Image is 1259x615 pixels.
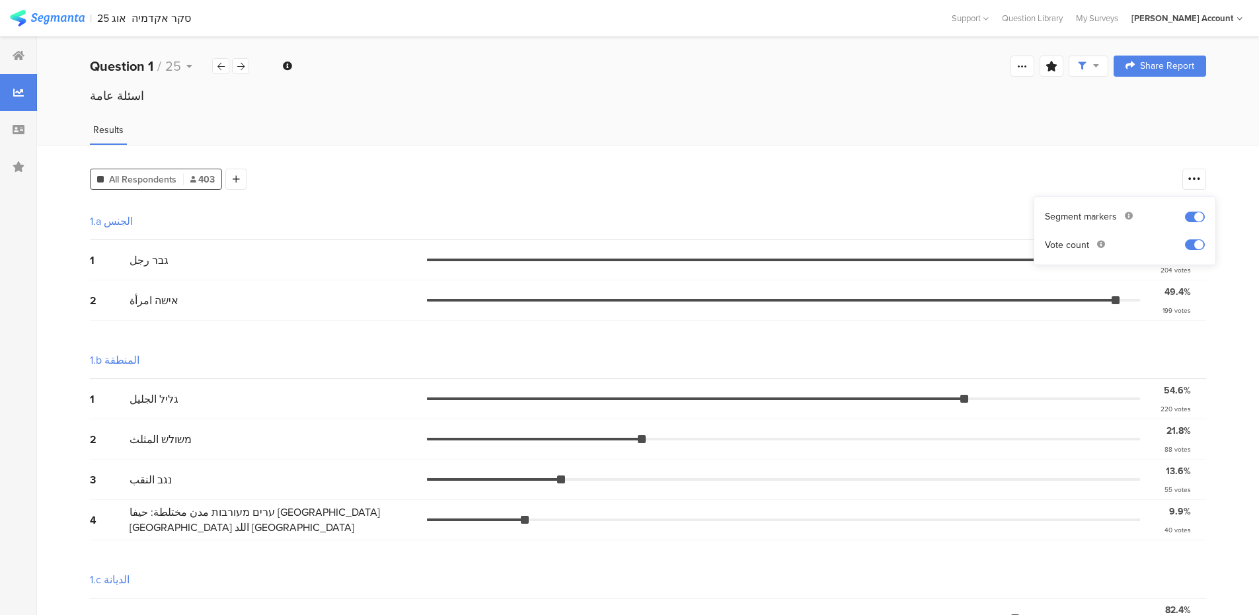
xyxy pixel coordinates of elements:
div: | [90,11,92,26]
b: Question 1 [90,56,153,76]
div: 21.8% [1166,424,1191,438]
div: 54.6% [1164,384,1191,397]
span: All Respondents [109,173,176,186]
div: 88 votes [1164,444,1191,454]
img: segmanta logo [10,10,85,26]
div: 13.6% [1166,464,1191,478]
span: גליל الجليل [130,391,178,407]
div: 1 [90,391,130,407]
div: Support [952,8,989,28]
span: Share Report [1140,61,1194,71]
a: Question Library [995,12,1069,24]
span: משולש المثلث [130,432,192,447]
span: 403 [190,173,215,186]
div: 199 votes [1163,306,1191,315]
span: גבר رجل [130,253,169,268]
div: 9.9% [1169,505,1191,518]
div: 1.a الجنس [90,214,133,229]
div: 2 [90,293,130,308]
div: 1.c الديانة [90,572,130,587]
div: 1.b المنطقة [90,352,139,368]
div: 204 votes [1161,265,1191,275]
div: 4 [90,512,130,528]
span: 25 [165,56,181,76]
div: اسئلة عامة [90,87,1206,104]
div: [PERSON_NAME] Account [1131,12,1233,24]
span: נגב النقب [130,472,172,487]
div: 2 [90,432,130,447]
div: 49.4% [1164,285,1191,299]
span: אישה امرأة [130,293,178,308]
div: 1 [90,253,130,268]
span: Results [93,123,124,137]
div: 3 [90,472,130,487]
div: 40 votes [1164,525,1191,535]
div: סקר אקדמיה אוג 25 [97,12,191,24]
span: ערים מעורבות مدن مختلطة: حيفا [GEOGRAPHIC_DATA] [GEOGRAPHIC_DATA] اللد [GEOGRAPHIC_DATA] [130,505,420,535]
div: 220 votes [1161,404,1191,414]
span: / [157,56,161,76]
div: Segment markers [1045,210,1117,224]
div: 55 votes [1164,485,1191,495]
a: My Surveys [1069,12,1125,24]
div: Vote count [1045,239,1089,252]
